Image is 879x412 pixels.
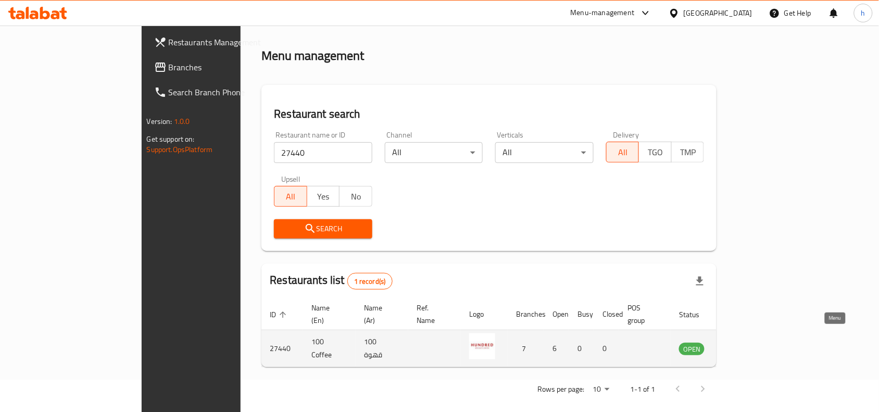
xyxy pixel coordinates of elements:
[613,131,639,139] label: Delivery
[588,382,613,397] div: Rows per page:
[671,142,705,163] button: TMP
[364,302,396,327] span: Name (Ar)
[417,302,448,327] span: Ref. Name
[508,298,544,330] th: Branches
[348,277,392,286] span: 1 record(s)
[281,176,300,183] label: Upsell
[611,145,635,160] span: All
[356,330,408,367] td: 100 قهوة
[469,333,495,359] img: 100 Coffee
[169,86,280,98] span: Search Branch Phone
[274,106,704,122] h2: Restaurant search
[638,142,672,163] button: TGO
[311,189,336,204] span: Yes
[385,142,483,163] div: All
[687,269,712,294] div: Export file
[146,30,288,55] a: Restaurants Management
[544,298,569,330] th: Open
[169,36,280,48] span: Restaurants Management
[303,330,356,367] td: 100 Coffee
[461,298,508,330] th: Logo
[643,145,668,160] span: TGO
[270,272,392,290] h2: Restaurants list
[261,47,364,64] h2: Menu management
[282,222,364,235] span: Search
[147,132,195,146] span: Get support on:
[594,330,619,367] td: 0
[544,330,569,367] td: 6
[174,115,190,128] span: 1.0.0
[169,61,280,73] span: Branches
[630,383,655,396] p: 1-1 of 1
[311,302,343,327] span: Name (En)
[146,80,288,105] a: Search Branch Phone
[146,55,288,80] a: Branches
[684,7,752,19] div: [GEOGRAPHIC_DATA]
[261,298,761,367] table: enhanced table
[594,298,619,330] th: Closed
[679,343,705,355] span: OPEN
[606,142,639,163] button: All
[339,186,372,207] button: No
[279,189,303,204] span: All
[676,145,700,160] span: TMP
[270,308,290,321] span: ID
[274,219,372,239] button: Search
[569,330,594,367] td: 0
[861,7,865,19] span: h
[299,14,303,27] li: /
[344,189,368,204] span: No
[274,186,307,207] button: All
[537,383,584,396] p: Rows per page:
[307,14,376,27] span: Menu management
[495,142,594,163] div: All
[569,298,594,330] th: Busy
[147,143,213,156] a: Support.OpsPlatform
[347,273,393,290] div: Total records count
[147,115,172,128] span: Version:
[627,302,658,327] span: POS group
[508,330,544,367] td: 7
[307,186,340,207] button: Yes
[679,308,713,321] span: Status
[571,7,635,19] div: Menu-management
[274,142,372,163] input: Search for restaurant name or ID..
